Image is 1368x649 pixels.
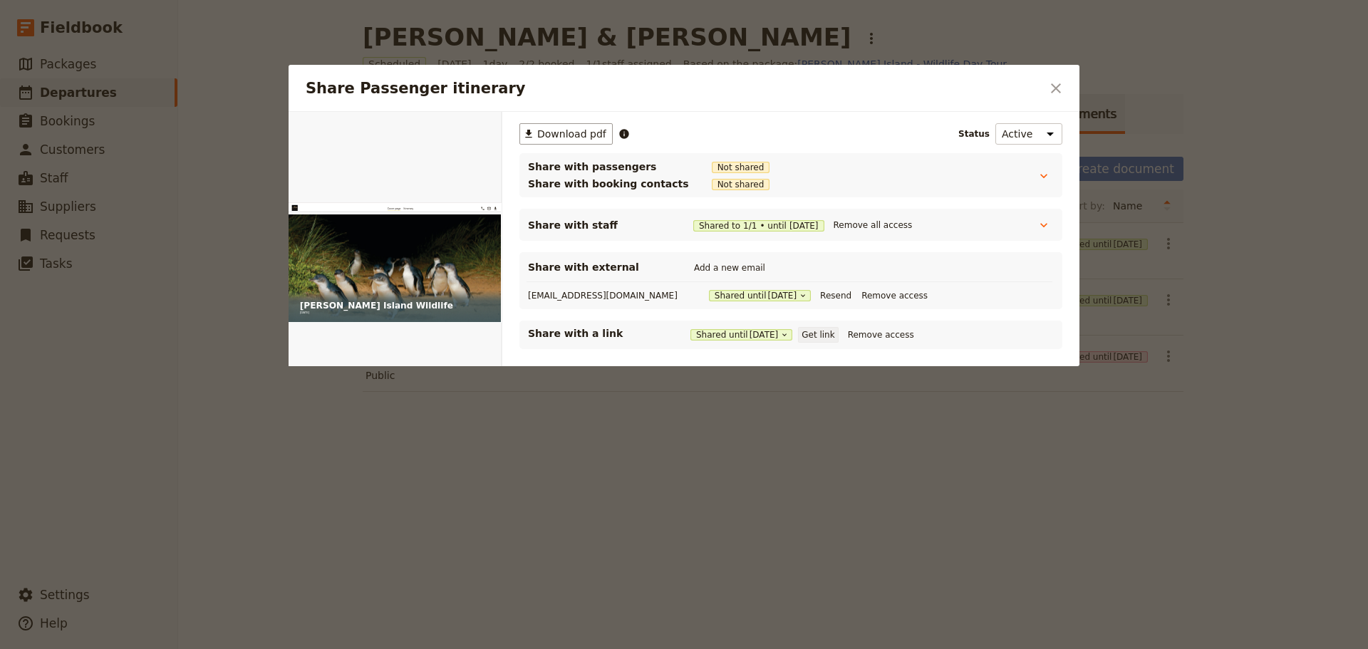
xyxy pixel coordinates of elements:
[830,217,916,233] button: Remove all access
[798,327,838,343] button: Get link
[767,290,797,301] span: [DATE]
[528,290,678,301] span: ross4comm@yahoo.com
[712,179,770,190] span: Not shared
[858,288,931,303] button: Remove access
[51,459,93,476] span: [DATE]
[750,329,779,341] span: [DATE]
[849,11,874,36] a: bookings@greatprivatetours.com.au
[427,14,484,33] a: Cover page
[528,177,689,191] span: Share with booking contacts
[693,220,824,232] span: 1 / 1
[789,220,819,232] span: [DATE]
[822,11,846,36] a: +61 430 279 438
[495,14,537,33] a: Itinerary
[51,419,708,459] h1: [PERSON_NAME] Island Wildlife
[699,220,740,232] span: Shared to
[995,123,1062,145] select: Status
[760,220,786,232] span: • until
[876,11,901,36] button: Download pdf
[306,78,1041,99] h2: Share Passenger itinerary
[528,160,689,174] span: Share with passengers
[537,127,606,141] span: Download pdf
[690,329,792,341] button: Shared until[DATE]
[817,288,855,303] button: Resend
[712,162,770,173] span: Not shared
[17,9,142,33] img: Great Private Tours logo
[958,128,990,140] span: Status
[528,326,670,341] p: Share with a link
[1044,76,1068,100] button: Close dialog
[528,218,670,232] span: Share with staff
[709,290,811,301] button: Shared until[DATE]
[844,327,918,343] button: Remove access
[690,260,769,276] button: Add a new email
[519,123,613,145] button: ​Download pdf
[528,260,670,274] span: Share with external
